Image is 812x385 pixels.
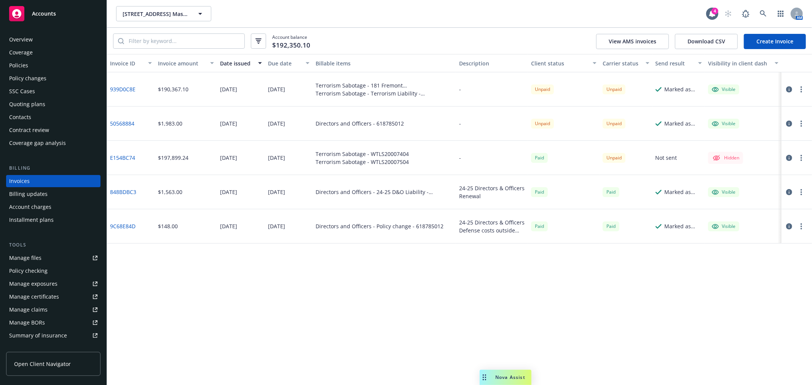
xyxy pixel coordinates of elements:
div: Terrorism Sabotage - WTLS20007504 [316,158,409,166]
div: Client status [531,59,589,67]
button: Carrier status [600,54,652,72]
div: Marked as sent [665,188,702,196]
div: Directors and Officers - Policy change - 618785012 [316,222,443,230]
div: Manage BORs [9,317,45,329]
div: Paid [531,153,548,162]
div: Drag to move [480,370,489,385]
div: Billing [6,164,101,172]
div: Marked as sent [665,119,702,127]
div: [DATE] [220,119,237,127]
a: Quoting plans [6,98,101,110]
a: Contacts [6,111,101,123]
div: Manage claims [9,304,48,316]
span: $192,350.10 [272,40,310,50]
div: Visibility in client dash [708,59,770,67]
a: Policy checking [6,265,101,277]
div: Send result [656,59,694,67]
div: [DATE] [220,222,237,230]
div: Manage exposures [9,278,57,290]
div: Manage certificates [9,291,59,303]
div: Invoice ID [110,59,144,67]
div: [DATE] [268,154,285,162]
div: [DATE] [220,154,237,162]
a: Create Invoice [744,34,806,49]
div: Coverage [9,46,33,59]
a: Coverage [6,46,101,59]
svg: Search [118,38,124,44]
div: Terrorism Sabotage - WTLS20007404 [316,150,409,158]
span: Nova Assist [495,374,525,380]
div: Policy changes [9,72,46,84]
div: Installment plans [9,214,54,226]
a: 848BDBC3 [110,188,136,196]
div: Not sent [656,154,677,162]
div: Unpaid [531,84,554,94]
div: Terrorism Sabotage - 181 Fremont ([GEOGRAPHIC_DATA]) - WTLS20007505 [316,81,453,89]
div: [DATE] [220,85,237,93]
button: Date issued [217,54,265,72]
div: - [459,154,461,162]
div: Overview [9,33,33,46]
a: SSC Cases [6,85,101,97]
div: Unpaid [603,153,625,162]
div: Marked as sent [665,222,702,230]
div: Contacts [9,111,31,123]
a: Report a Bug [738,6,753,21]
div: Directors and Officers - 24-25 D&O Liability - 618785012 [316,188,453,196]
div: Date issued [220,59,254,67]
div: $1,563.00 [158,188,182,196]
div: Description [459,59,525,67]
button: Nova Assist [480,370,531,385]
div: 24-25 Directors & Officers Renewal [459,184,525,200]
a: Accounts [6,3,101,24]
div: Quoting plans [9,98,45,110]
div: Visible [712,120,735,127]
a: 50568884 [110,119,134,127]
button: Invoice ID [107,54,155,72]
div: $1,983.00 [158,119,182,127]
div: [DATE] [268,119,285,127]
div: Unpaid [603,119,625,128]
div: Directors and Officers - 618785012 [316,119,404,127]
div: Hidden [712,153,739,162]
button: Download CSV [675,34,738,49]
div: [DATE] [268,222,285,230]
button: Send result [652,54,705,72]
a: Policies [6,59,101,72]
div: Unpaid [603,84,625,94]
span: Open Client Navigator [14,360,71,368]
a: Switch app [773,6,788,21]
a: Coverage gap analysis [6,137,101,149]
span: [STREET_ADDRESS] Master Association [123,10,188,18]
div: [DATE] [220,188,237,196]
div: Visible [712,86,735,93]
a: Summary of insurance [6,329,101,342]
a: Start snowing [721,6,736,21]
button: Visibility in client dash [705,54,782,72]
a: Overview [6,33,101,46]
a: 939D0C8E [110,85,136,93]
div: 24-25 Directors & Officers Defense costs outside Endorsement [459,218,525,234]
a: Manage exposures [6,278,101,290]
span: Account balance [272,34,310,48]
button: Description [456,54,528,72]
button: Client status [528,54,600,72]
div: - [459,85,461,93]
div: Paid [603,187,619,197]
div: Coverage gap analysis [9,137,66,149]
a: Contract review [6,124,101,136]
div: Paid [603,221,619,231]
button: View AMS invoices [596,34,669,49]
div: Invoice amount [158,59,206,67]
a: Account charges [6,201,101,213]
div: Account charges [9,201,51,213]
div: [DATE] [268,85,285,93]
div: Unpaid [531,119,554,128]
a: Manage files [6,252,101,264]
input: Filter by keyword... [124,34,244,48]
div: Visible [712,189,735,196]
div: Billable items [316,59,453,67]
